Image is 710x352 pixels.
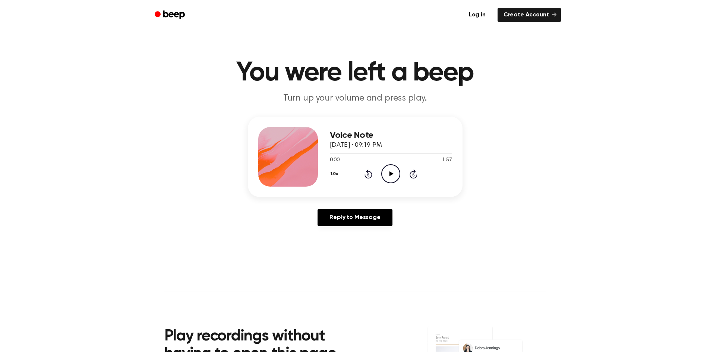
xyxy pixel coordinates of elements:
span: 0:00 [330,156,340,164]
button: 1.0x [330,168,341,180]
span: [DATE] · 09:19 PM [330,142,382,149]
h1: You were left a beep [164,60,546,86]
span: 1:57 [442,156,452,164]
a: Log in [461,6,493,23]
a: Beep [149,8,192,22]
p: Turn up your volume and press play. [212,92,498,105]
a: Create Account [498,8,561,22]
h3: Voice Note [330,130,452,140]
a: Reply to Message [318,209,392,226]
